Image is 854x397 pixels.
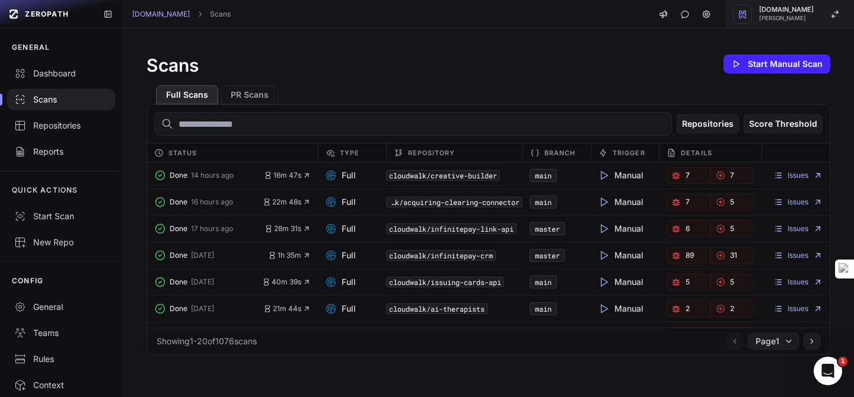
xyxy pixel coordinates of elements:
a: master [535,224,560,233]
span: Done [170,171,187,180]
button: cloudwalk/acquiring-clearing-connector [386,197,522,207]
button: Done 14 hours ago [154,167,264,184]
span: Full [325,169,356,181]
button: Done [DATE] [154,247,268,264]
button: 28m 31s [265,224,311,233]
button: Done 17 hours ago [154,220,265,237]
button: 1h 35m [268,251,311,260]
button: 21m 44s [263,304,311,313]
button: Done 16 hours ago [154,194,263,210]
span: Done [170,251,187,260]
button: 7 [666,194,710,210]
span: Manual [598,196,643,208]
span: 89 [686,251,694,260]
span: Manual [598,223,643,235]
span: Full [325,276,356,288]
a: 7 [710,167,754,184]
div: Teams [14,327,108,339]
button: Full Scans [156,85,218,104]
a: 2 [666,300,710,317]
div: Rules [14,353,108,365]
span: 2 [730,304,734,313]
span: Repository [408,146,455,160]
a: Issues [773,304,823,313]
span: 7 [730,171,734,180]
h1: Scans [146,55,199,76]
span: Full [325,249,356,261]
span: 6 [686,224,690,233]
a: Issues [773,277,823,287]
code: cloudwalk/infinitepay-link-api [386,223,517,234]
a: Issues [773,251,823,260]
span: 40m 39s [262,277,311,287]
div: General [14,301,108,313]
span: Full [325,196,356,208]
span: [PERSON_NAME] [759,15,814,21]
span: Type [340,146,359,160]
span: 31 [730,251,737,260]
span: Manual [598,169,643,181]
code: cloudwalk/creative-builder [386,170,500,181]
p: GENERAL [12,43,50,52]
button: PR Scans [221,85,279,104]
span: Done [170,304,187,313]
code: cloudwalk/infinitepay-crm [386,250,496,261]
svg: chevron right, [196,10,204,18]
button: Done [DATE] [154,300,263,317]
button: Repositories [677,114,739,133]
a: Issues [773,171,823,180]
code: cloudwalk/issuing-cards-api [386,277,504,287]
span: 14 hours ago [191,171,234,180]
a: Issues [773,197,823,207]
a: 5 [710,194,754,210]
span: Full [325,303,356,315]
span: Full [325,223,356,235]
p: CONFIG [12,276,43,286]
a: 31 [710,247,754,264]
span: [DOMAIN_NAME] [759,7,814,13]
span: 16 hours ago [191,197,233,207]
span: 5 [686,277,690,287]
a: 7 [666,167,710,184]
span: 2 [686,304,690,313]
a: 2 [710,300,754,317]
span: 5 [730,197,734,207]
button: 16m 47s [264,171,311,180]
span: 5 [730,224,734,233]
a: master [535,251,560,260]
button: 22m 48s [263,197,311,207]
div: Dashboard [14,68,108,79]
a: 89 [666,247,710,264]
code: cloudwalk/ai-therapists [386,303,487,314]
span: [DATE] [191,277,214,287]
span: Status [168,146,197,160]
span: Manual [598,303,643,315]
a: Scans [210,9,231,19]
a: 6 [666,220,710,237]
div: Reports [14,146,108,158]
button: Start Manual Scan [724,55,830,73]
button: Page1 [748,333,799,350]
div: New Repo [14,236,108,248]
a: main [535,197,552,207]
button: Score Threshold [744,114,823,133]
a: ZEROPATH [5,5,94,24]
a: 5 [710,220,754,237]
span: ZEROPATH [25,9,69,19]
span: Manual [598,249,643,261]
span: Done [170,277,187,287]
a: main [535,171,552,180]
